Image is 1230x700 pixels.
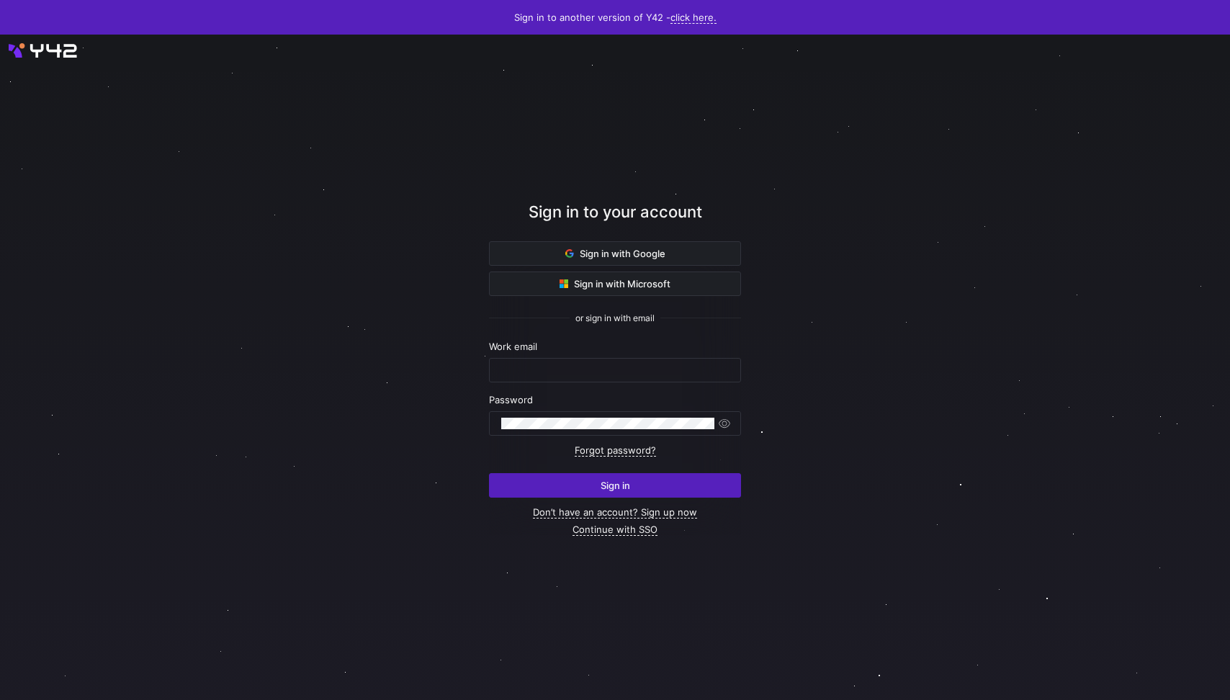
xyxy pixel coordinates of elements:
[489,473,741,498] button: Sign in
[565,248,665,259] span: Sign in with Google
[489,241,741,266] button: Sign in with Google
[489,394,533,405] span: Password
[601,480,630,491] span: Sign in
[533,506,697,519] a: Don’t have an account? Sign up now
[575,313,655,323] span: or sign in with email
[489,272,741,296] button: Sign in with Microsoft
[670,12,717,24] a: click here.
[575,444,656,457] a: Forgot password?
[489,200,741,241] div: Sign in to your account
[573,524,657,536] a: Continue with SSO
[560,278,670,290] span: Sign in with Microsoft
[489,341,537,352] span: Work email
